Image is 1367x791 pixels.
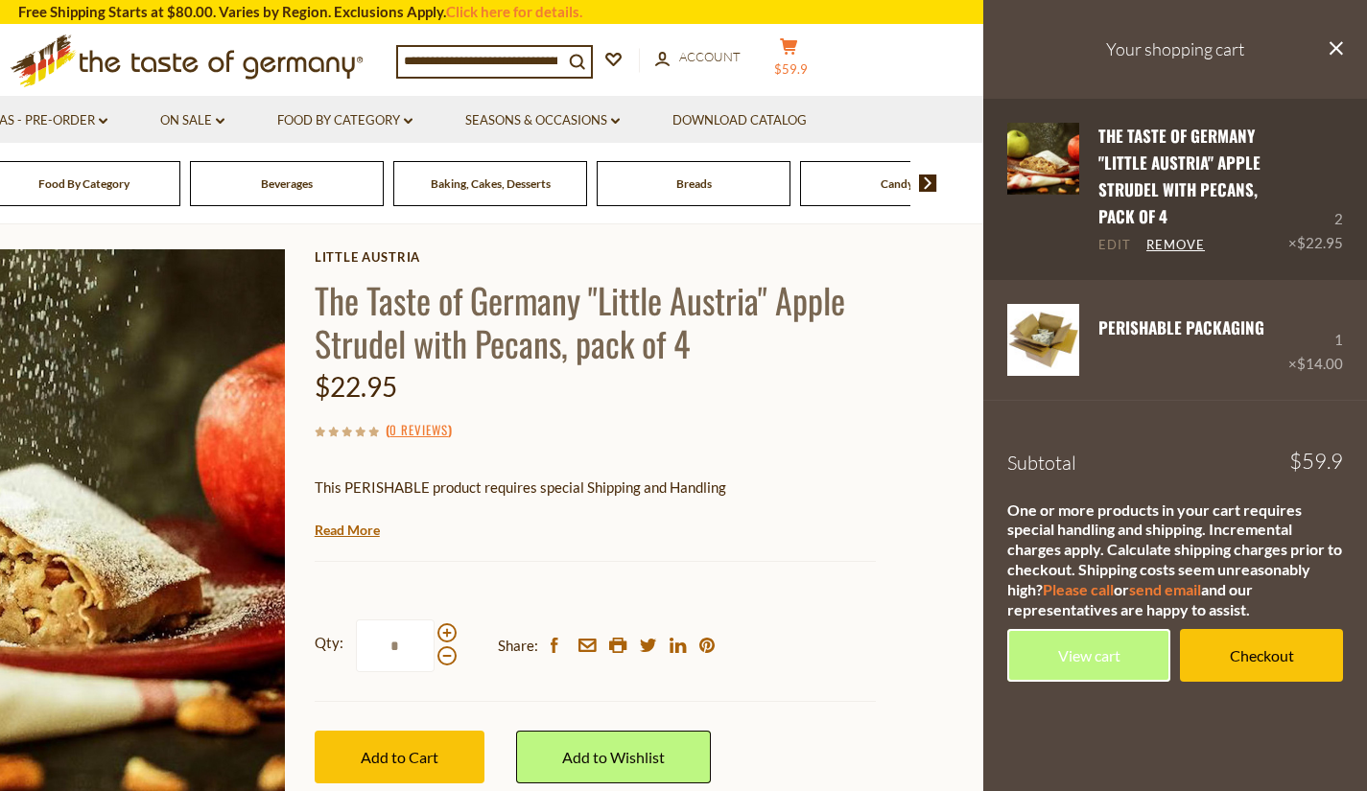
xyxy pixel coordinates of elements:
img: next arrow [919,174,937,192]
span: ( ) [386,420,452,439]
a: Beverages [261,176,313,191]
span: $22.95 [1297,234,1343,251]
a: Edit [1098,237,1131,254]
a: send email [1129,580,1201,598]
a: The Taste of Germany "Little Austria" Apple Strudel with Pecans, pack of 4 [1098,124,1261,229]
a: Baking, Cakes, Desserts [431,176,551,191]
span: Subtotal [1007,451,1076,475]
button: Add to Cart [315,731,484,783]
a: Read More [315,521,380,540]
a: Download Catalog [672,110,807,131]
span: Share: [498,634,538,658]
a: 0 Reviews [389,420,448,441]
div: 2 × [1288,123,1343,256]
p: This PERISHABLE product requires special Shipping and Handling [315,476,876,500]
a: Food By Category [277,110,412,131]
img: The Taste of Germany "Little Austria" Apple Strudel with Pecans, pack of 4 [1007,123,1079,195]
a: The Taste of Germany "Little Austria" Apple Strudel with Pecans, pack of 4 [1007,123,1079,256]
span: $14.00 [1297,355,1343,372]
span: Account [679,49,741,64]
a: Checkout [1180,629,1343,682]
a: PERISHABLE Packaging [1098,315,1264,339]
span: $22.95 [315,370,397,403]
a: On Sale [160,110,224,131]
a: Seasons & Occasions [465,110,620,131]
a: Candy [881,176,913,191]
a: Add to Wishlist [516,731,711,783]
h1: The Taste of Germany "Little Austria" Apple Strudel with Pecans, pack of 4 [315,278,876,364]
a: Breads [676,176,712,191]
span: $59.9 [1289,451,1343,472]
a: little austria [315,249,876,265]
a: Account [655,47,741,68]
a: View cart [1007,629,1170,682]
div: One or more products in your cart requires special handling and shipping. Incremental charges app... [1007,500,1343,620]
button: $59.9 [761,37,818,85]
div: 1 × [1288,304,1343,376]
a: Remove [1146,237,1205,254]
a: Click here for details. [446,3,582,20]
span: Add to Cart [361,748,438,766]
img: PERISHABLE Packaging [1007,304,1079,376]
input: Qty: [356,619,435,672]
span: $59.9 [774,61,808,77]
li: We will ship this product in heat-protective packaging and ice. [333,514,876,538]
strong: Qty: [315,631,343,655]
a: Please call [1043,580,1114,598]
a: Food By Category [38,176,130,191]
